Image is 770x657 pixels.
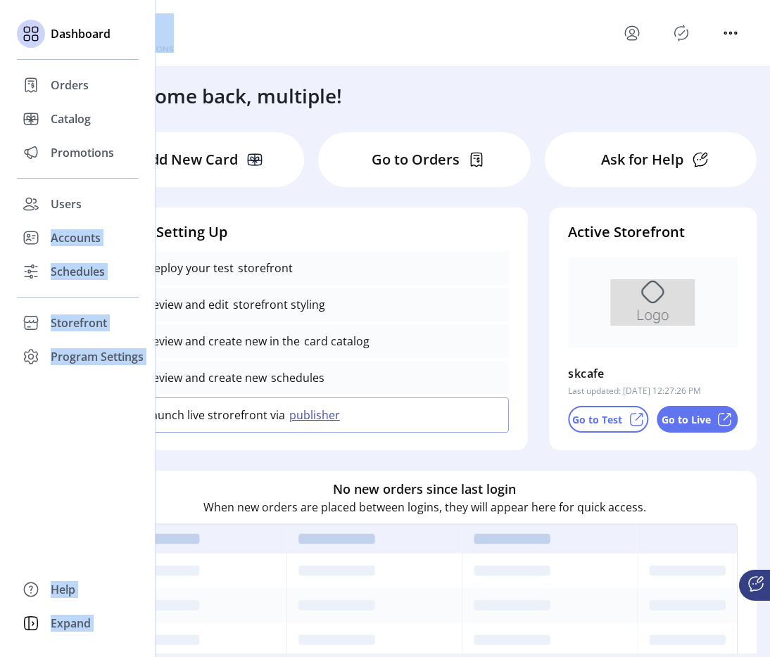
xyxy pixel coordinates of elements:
p: Go to Live [662,412,711,427]
p: schedules [267,369,324,386]
span: Program Settings [51,348,144,365]
p: Review and create new [146,369,267,386]
p: Add New Card [141,149,238,170]
h4: Finish Setting Up [111,222,509,243]
span: Users [51,196,82,212]
button: menu [719,22,742,44]
span: Catalog [51,110,91,127]
p: Go to Test [572,412,622,427]
p: storefront [234,260,293,276]
span: Help [51,581,75,598]
button: publisher [285,407,348,423]
p: Ask for Help [601,149,683,170]
p: skcafe [568,362,604,385]
span: Orders [51,77,89,94]
button: Publisher Panel [670,22,693,44]
span: Accounts [51,229,101,246]
p: Last updated: [DATE] 12:27:26 PM [568,385,701,397]
p: Review and edit [146,296,229,313]
span: Storefront [51,314,107,331]
p: Launch live strorefront via [146,407,285,423]
p: Deploy your test [146,260,234,276]
p: Review and create new in the [146,333,300,350]
button: menu [621,22,643,44]
h3: Welcome back, multiple! [110,81,342,110]
p: storefront styling [229,296,325,313]
p: card catalog [300,333,370,350]
span: Schedules [51,263,105,280]
span: Expand [51,615,91,632]
p: When new orders are placed between logins, they will appear here for quick access. [203,499,646,516]
span: Promotions [51,144,114,161]
h6: No new orders since last login [333,480,516,499]
h4: Active Storefront [568,222,738,243]
p: Go to Orders [372,149,460,170]
span: Dashboard [51,25,111,42]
